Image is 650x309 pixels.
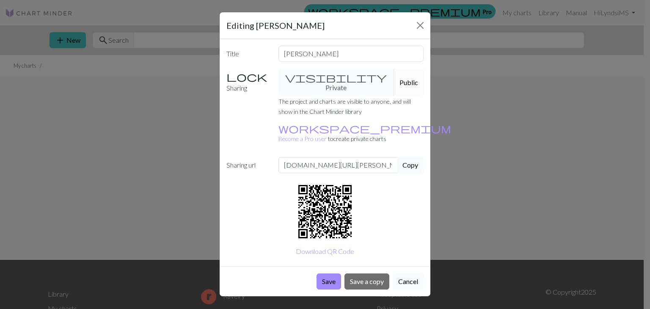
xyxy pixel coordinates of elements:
[226,19,325,32] h5: Editing [PERSON_NAME]
[393,273,424,290] button: Cancel
[413,19,427,32] button: Close
[344,273,389,290] button: Save a copy
[394,69,424,96] button: Public
[221,46,273,62] label: Title
[221,69,273,96] label: Sharing
[221,157,273,173] label: Sharing url
[290,243,360,259] button: Download QR Code
[397,157,424,173] button: Copy
[278,98,411,115] small: The project and charts are visible to anyone, and will show in the Chart Minder library
[278,122,451,134] span: workspace_premium
[278,125,451,142] a: Become a Pro user
[317,273,341,290] button: Save
[278,125,451,142] small: to create private charts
